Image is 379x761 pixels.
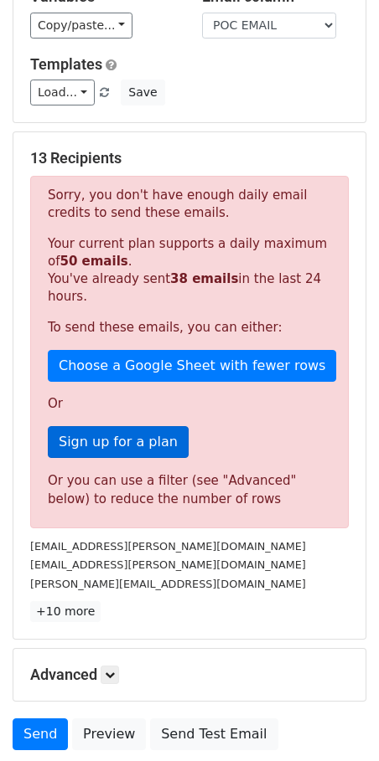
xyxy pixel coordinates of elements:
[30,13,132,39] a: Copy/paste...
[150,718,278,750] a: Send Test Email
[48,187,331,222] p: Sorry, you don't have enough daily email credits to send these emails.
[13,718,68,750] a: Send
[295,681,379,761] iframe: Chat Widget
[121,80,164,105] button: Save
[170,271,238,286] strong: 38 emails
[48,395,331,413] p: Or
[48,426,189,458] a: Sign up for a plan
[30,578,306,590] small: [PERSON_NAME][EMAIL_ADDRESS][DOMAIN_NAME]
[30,540,306,553] small: [EMAIL_ADDRESS][PERSON_NAME][DOMAIN_NAME]
[48,471,331,509] div: Or you can use a filter (see "Advanced" below) to reduce the number of rows
[30,558,306,571] small: [EMAIL_ADDRESS][PERSON_NAME][DOMAIN_NAME]
[30,149,349,167] h5: 13 Recipients
[30,55,102,73] a: Templates
[60,254,127,269] strong: 50 emails
[30,80,95,105] a: Load...
[48,319,331,337] p: To send these emails, you can either:
[30,601,101,622] a: +10 more
[48,350,336,382] a: Choose a Google Sheet with fewer rows
[72,718,146,750] a: Preview
[30,666,349,684] h5: Advanced
[48,235,331,306] p: Your current plan supports a daily maximum of . You've already sent in the last 24 hours.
